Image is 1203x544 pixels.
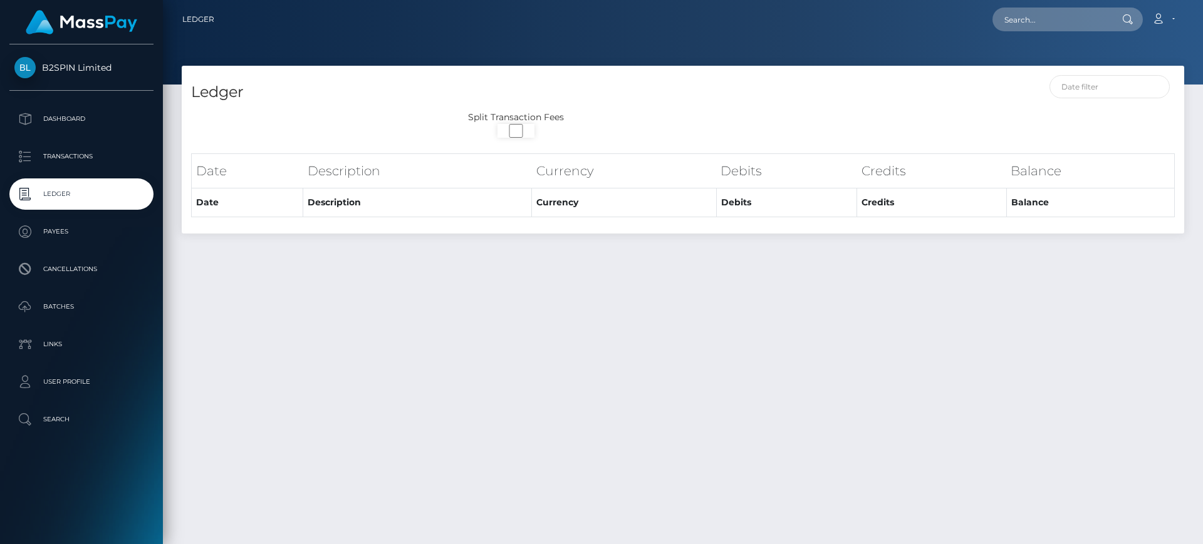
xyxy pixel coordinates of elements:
[9,103,154,135] a: Dashboard
[9,254,154,285] a: Cancellations
[14,260,148,279] p: Cancellations
[303,188,532,217] th: Description
[182,111,850,124] div: Split Transaction Fees
[1006,153,1174,188] th: Balance
[26,10,137,34] img: MassPay Logo
[182,6,214,33] a: Ledger
[14,410,148,429] p: Search
[14,147,148,166] p: Transactions
[9,366,154,398] a: User Profile
[9,329,154,360] a: Links
[14,185,148,203] p: Ledger
[9,141,154,172] a: Transactions
[1006,188,1174,217] th: Balance
[992,8,1110,31] input: Search...
[857,188,1007,217] th: Credits
[9,291,154,322] a: Batches
[14,222,148,241] p: Payees
[716,188,857,217] th: Debits
[716,153,857,188] th: Debits
[9,216,154,247] a: Payees
[857,153,1007,188] th: Credits
[9,404,154,435] a: Search
[14,372,148,391] p: User Profile
[14,110,148,128] p: Dashboard
[192,188,303,217] th: Date
[14,297,148,316] p: Batches
[9,62,154,73] span: B2SPIN Limited
[532,188,717,217] th: Currency
[532,153,717,188] th: Currency
[192,153,303,188] th: Date
[14,57,36,78] img: B2SPIN Limited
[191,81,423,103] h4: Ledger
[14,335,148,354] p: Links
[9,178,154,210] a: Ledger
[1049,75,1170,98] input: Date filter
[303,153,532,188] th: Description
